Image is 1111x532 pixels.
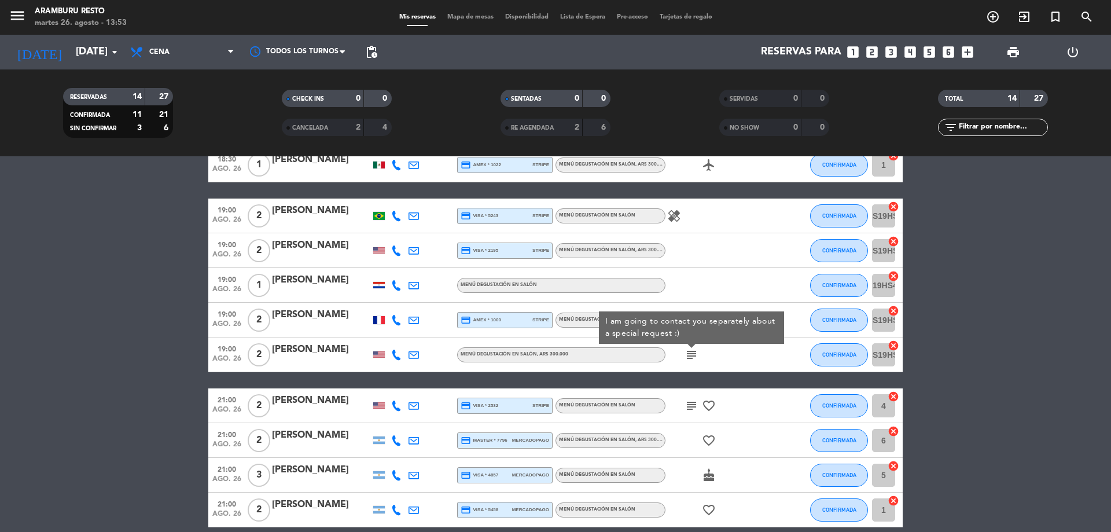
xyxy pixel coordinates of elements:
span: stripe [532,161,549,168]
span: , ARS 300.000 [635,248,667,252]
span: 2 [248,394,270,417]
div: [PERSON_NAME] [272,307,370,322]
i: credit_card [461,245,471,256]
span: 18:30 [212,152,241,165]
span: Tarjetas de regalo [654,14,718,20]
span: mercadopago [512,506,549,513]
span: Menú degustación en salón [461,282,537,287]
strong: 3 [137,124,142,132]
span: ago. 26 [212,251,241,264]
i: looks_5 [922,45,937,60]
div: Aramburu Resto [35,6,127,17]
div: [PERSON_NAME] [272,203,370,218]
strong: 0 [793,94,798,102]
i: subject [685,348,698,362]
div: [PERSON_NAME] [272,393,370,408]
span: CONFIRMADA [822,437,856,443]
strong: 0 [356,94,360,102]
span: stripe [532,212,549,219]
span: ago. 26 [212,475,241,489]
i: add_box [960,45,975,60]
i: filter_list [944,120,958,134]
button: CONFIRMADA [810,204,868,228]
input: Filtrar por nombre... [958,121,1047,134]
strong: 2 [356,123,360,131]
i: looks_3 [884,45,899,60]
span: amex * 1022 [461,160,501,170]
span: Menú degustación en salón [559,507,635,512]
span: ago. 26 [212,355,241,368]
span: 2 [248,309,270,332]
i: search [1080,10,1094,24]
button: CONFIRMADA [810,343,868,366]
strong: 11 [133,111,142,119]
span: 21:00 [212,427,241,441]
span: mercadopago [512,436,549,444]
div: [PERSON_NAME] [272,152,370,167]
span: ago. 26 [212,406,241,419]
span: , ARS 300.000 [635,162,667,167]
i: cancel [888,460,899,472]
button: CONFIRMADA [810,464,868,487]
i: favorite_border [702,503,716,517]
span: SENTADAS [511,96,542,102]
i: cancel [888,340,899,351]
span: Menú degustación en salón [559,403,635,408]
i: credit_card [461,160,471,170]
span: ago. 26 [212,320,241,333]
button: CONFIRMADA [810,309,868,332]
span: 2 [248,429,270,452]
i: looks_two [864,45,880,60]
i: credit_card [461,211,471,221]
button: CONFIRMADA [810,498,868,522]
span: Mapa de mesas [442,14,499,20]
span: visa * 5243 [461,211,498,221]
span: ago. 26 [212,165,241,178]
div: [PERSON_NAME] [272,273,370,288]
span: Disponibilidad [499,14,554,20]
i: cake [702,468,716,482]
span: 19:00 [212,342,241,355]
i: cancel [888,391,899,402]
span: CONFIRMADA [822,212,856,219]
strong: 0 [820,123,827,131]
span: SERVIDAS [730,96,758,102]
span: NO SHOW [730,125,759,131]
i: credit_card [461,435,471,446]
span: RE AGENDADA [511,125,554,131]
div: martes 26. agosto - 13:53 [35,17,127,29]
span: print [1006,45,1020,59]
i: subject [685,399,698,413]
i: cancel [888,425,899,437]
span: RESERVADAS [70,94,107,100]
strong: 0 [820,94,827,102]
span: Menú degustación en salón [559,438,667,442]
i: airplanemode_active [702,158,716,172]
i: looks_one [845,45,860,60]
i: cancel [888,236,899,247]
div: I am going to contact you separately about a special request :) [605,315,778,340]
strong: 14 [1007,94,1017,102]
span: Menú degustación en salón [461,352,568,357]
div: [PERSON_NAME] [272,428,370,443]
span: visa * 2195 [461,245,498,256]
strong: 0 [793,123,798,131]
span: CONFIRMADA [822,402,856,409]
span: 3 [248,464,270,487]
button: CONFIRMADA [810,274,868,297]
strong: 27 [159,93,171,101]
span: Reservas para [761,46,841,58]
div: [PERSON_NAME] [272,497,370,512]
span: Menú degustación en salón [559,162,667,167]
strong: 4 [382,123,389,131]
button: CONFIRMADA [810,394,868,417]
i: cancel [888,270,899,282]
span: 1 [248,274,270,297]
span: ago. 26 [212,441,241,454]
span: CONFIRMADA [822,282,856,288]
i: cancel [888,305,899,317]
i: looks_6 [941,45,956,60]
strong: 21 [159,111,171,119]
span: 2 [248,498,270,522]
span: Menú degustación en salón [559,213,635,218]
